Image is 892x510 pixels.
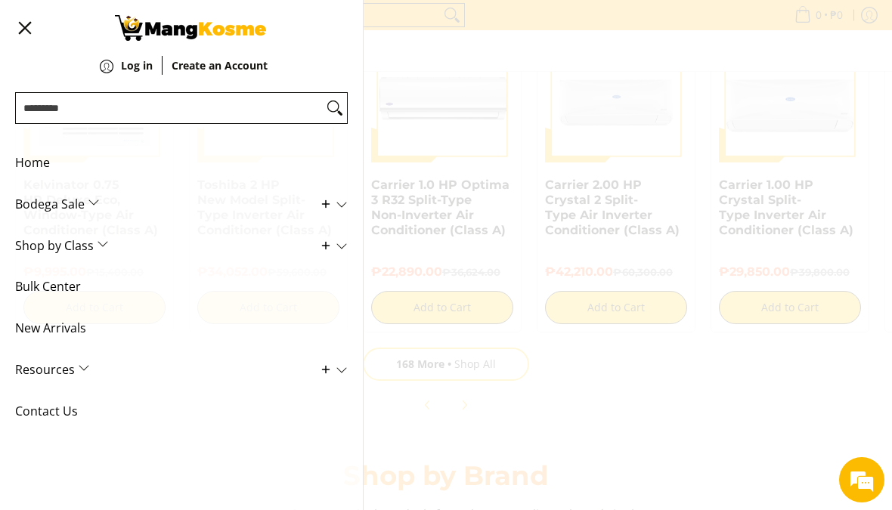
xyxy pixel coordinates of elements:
a: Bodega Sale [15,184,348,225]
strong: Log in [121,58,153,73]
span: Contact Us [15,391,325,432]
img: Mang Kosme: Your Home Appliances Warehouse Sale Partner! [115,15,266,41]
span: Resources [15,349,325,391]
span: New Arrivals [15,308,325,349]
strong: Create an Account [172,58,268,73]
a: Bulk Center [15,266,348,308]
a: Shop by Class [15,225,348,267]
a: Contact Us [15,391,348,432]
span: Bulk Center [15,266,325,308]
a: New Arrivals [15,308,348,349]
span: Bodega Sale [15,184,325,225]
span: Home [15,142,325,184]
span: We're online! [88,156,209,309]
div: Chat with us now [79,85,254,104]
a: Log in [121,60,153,94]
div: Minimize live chat window [248,8,284,44]
span: Shop by Class [15,225,325,267]
a: Resources [15,349,348,391]
button: Search [323,93,347,123]
a: Create an Account [172,60,268,94]
a: Home [15,142,348,184]
textarea: Type your message and hit 'Enter' [8,345,288,398]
